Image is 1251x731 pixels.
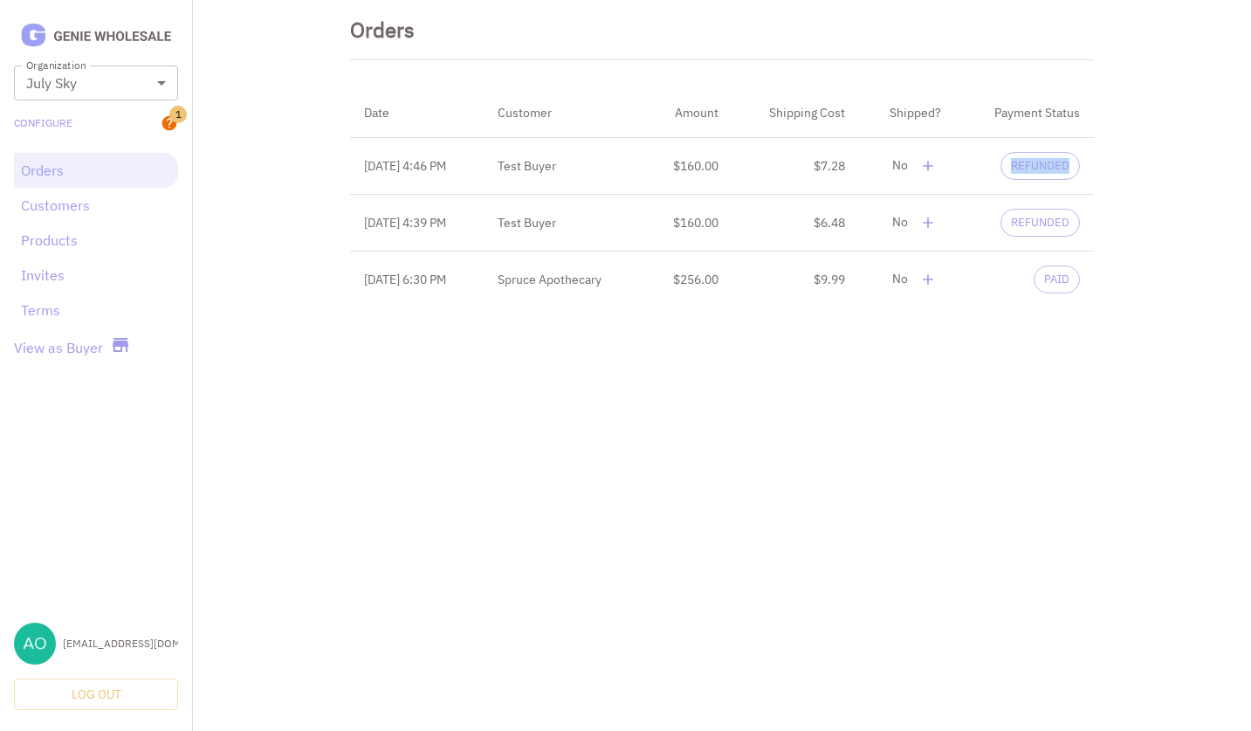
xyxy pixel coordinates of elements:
[21,230,171,251] a: Products
[21,265,171,286] a: Invites
[643,195,732,252] td: $160.00
[350,88,1094,307] table: simple table
[14,115,72,131] a: Configure
[643,88,732,138] th: Amount
[915,266,941,293] button: delete
[732,138,859,195] td: $7.28
[169,106,187,123] span: 1
[732,252,859,308] td: $9.99
[859,195,956,252] td: No
[14,66,178,100] div: July Sky
[14,21,178,52] img: Logo
[955,88,1093,138] th: Payment Status
[350,252,484,308] th: [DATE] 6:30 PM
[21,160,171,181] a: Orders
[484,252,644,308] th: Spruce Apothecary
[859,252,956,308] td: No
[732,88,859,138] th: Shipping Cost
[859,138,956,195] td: No
[1034,272,1079,288] span: PAID
[915,210,941,236] button: delete
[14,679,178,711] button: Log Out
[350,88,484,138] th: Date
[643,138,732,195] td: $160.00
[63,636,178,652] div: [EMAIL_ADDRESS][DOMAIN_NAME]
[350,195,484,252] th: [DATE] 4:39 PM
[14,623,56,665] img: aoxue@julyskyskincare.com
[484,88,644,138] th: Customer
[643,252,732,308] td: $256.00
[350,138,484,195] th: [DATE] 4:46 PM
[484,138,644,195] th: Test Buyer
[732,195,859,252] td: $6.48
[26,58,86,72] label: Organization
[1001,158,1079,175] span: REFUNDED
[484,195,644,252] th: Test Buyer
[21,300,171,321] a: Terms
[915,153,941,179] button: delete
[1001,215,1079,231] span: REFUNDED
[21,195,171,216] a: Customers
[350,14,415,45] div: Orders
[14,337,103,358] a: View as Buyer
[859,88,956,138] th: Shipped?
